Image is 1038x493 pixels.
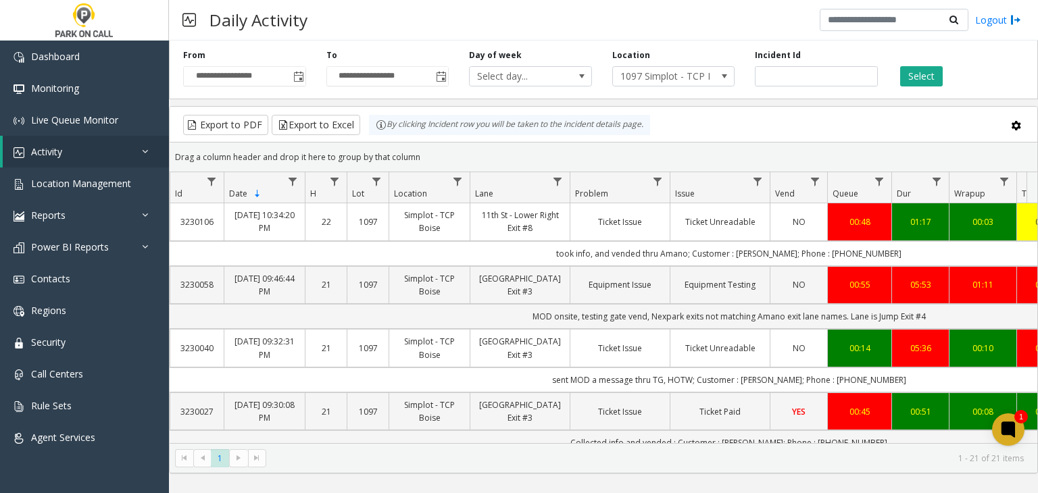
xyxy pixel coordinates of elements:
h3: Daily Activity [203,3,314,36]
span: Select day... [470,67,567,86]
img: 'icon' [14,147,24,158]
a: NO [778,342,819,355]
span: Live Queue Monitor [31,113,118,126]
img: 'icon' [14,242,24,253]
img: 'icon' [14,52,24,63]
a: 00:08 [958,405,1008,418]
a: 00:55 [836,278,883,291]
a: [DATE] 09:30:08 PM [232,398,297,424]
span: Security [31,336,66,348]
a: 1097 [355,278,380,291]
a: Activity [3,136,169,167]
a: Ticket Paid [678,405,762,418]
a: Lane Filter Menu [549,172,567,190]
a: [DATE] 09:46:44 PM [232,272,297,298]
div: Drag a column header and drop it here to group by that column [170,145,1037,169]
div: By clicking Incident row you will be taken to the incident details page. [369,115,650,135]
a: NO [778,215,819,228]
img: 'icon' [14,115,24,126]
span: Issue [675,188,695,199]
img: 'icon' [14,274,24,285]
a: 3230106 [178,215,216,228]
img: 'icon' [14,401,24,412]
a: 00:45 [836,405,883,418]
span: Id [175,188,182,199]
label: Incident Id [755,49,801,61]
a: H Filter Menu [326,172,344,190]
a: Simplot - TCP Boise [397,272,462,298]
a: 01:11 [958,278,1008,291]
span: Vend [775,188,795,199]
a: 05:36 [900,342,941,355]
a: Ticket Issue [578,215,662,228]
a: 21 [314,278,339,291]
a: 1097 [355,405,380,418]
a: [GEOGRAPHIC_DATA] Exit #3 [478,335,562,361]
span: Problem [575,188,608,199]
span: NO [793,216,806,228]
a: Ticket Issue [578,405,662,418]
a: 21 [314,405,339,418]
a: YES [778,405,819,418]
span: Page 1 [211,449,229,467]
span: Power BI Reports [31,240,109,253]
a: Dur Filter Menu [928,172,946,190]
img: 'icon' [14,433,24,444]
a: Vend Filter Menu [806,172,824,190]
a: [DATE] 09:32:31 PM [232,335,297,361]
a: NO [778,278,819,291]
kendo-pager-info: 1 - 21 of 21 items [274,452,1024,464]
span: Toggle popup [291,67,305,86]
span: Dur [897,188,911,199]
button: Select [900,66,943,86]
a: [GEOGRAPHIC_DATA] Exit #3 [478,272,562,298]
span: Lane [475,188,493,199]
a: 05:53 [900,278,941,291]
span: Reports [31,209,66,222]
a: 01:17 [900,215,941,228]
a: Date Filter Menu [284,172,302,190]
span: Monitoring [31,82,79,95]
a: 1097 [355,342,380,355]
a: 00:48 [836,215,883,228]
a: Equipment Issue [578,278,662,291]
span: Toggle popup [433,67,448,86]
a: Ticket Unreadable [678,342,762,355]
span: Dashboard [31,50,80,63]
a: 00:03 [958,215,1008,228]
span: Agent Services [31,431,95,444]
a: Ticket Issue [578,342,662,355]
img: logout [1010,13,1021,27]
span: 1097 Simplot - TCP Boise [613,67,710,86]
span: Contacts [31,272,70,285]
span: Location [394,188,427,199]
a: 1097 [355,215,380,228]
a: [GEOGRAPHIC_DATA] Exit #3 [478,398,562,424]
a: Location Filter Menu [449,172,467,190]
a: Queue Filter Menu [870,172,889,190]
a: Problem Filter Menu [649,172,667,190]
div: 00:51 [900,405,941,418]
span: Queue [833,188,858,199]
a: 00:14 [836,342,883,355]
label: Location [612,49,650,61]
span: Regions [31,304,66,317]
img: 'icon' [14,211,24,222]
img: 'icon' [14,369,24,380]
label: To [326,49,337,61]
span: Lot [352,188,364,199]
a: Lot Filter Menu [368,172,386,190]
span: Rule Sets [31,399,72,412]
img: 'icon' [14,84,24,95]
div: Data table [170,172,1037,442]
a: 22 [314,215,339,228]
div: 00:10 [958,342,1008,355]
a: 3230058 [178,278,216,291]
